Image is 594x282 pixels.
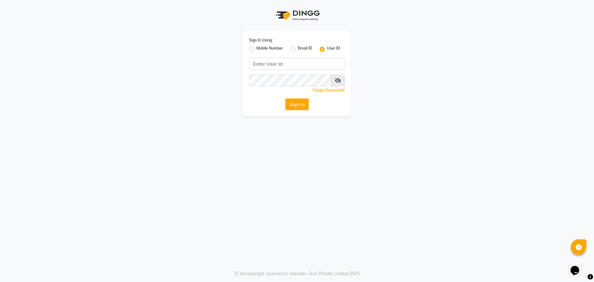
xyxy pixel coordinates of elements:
label: Email ID [298,46,312,53]
input: Username [249,75,331,86]
label: User ID [327,46,340,53]
a: Forgot Password? [313,88,345,93]
label: Mobile Number [256,46,283,53]
label: Sign In Using: [249,37,273,43]
img: logo1.svg [272,6,322,24]
input: Username [249,58,345,70]
button: Sign In [285,98,309,110]
iframe: chat widget [568,257,588,276]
